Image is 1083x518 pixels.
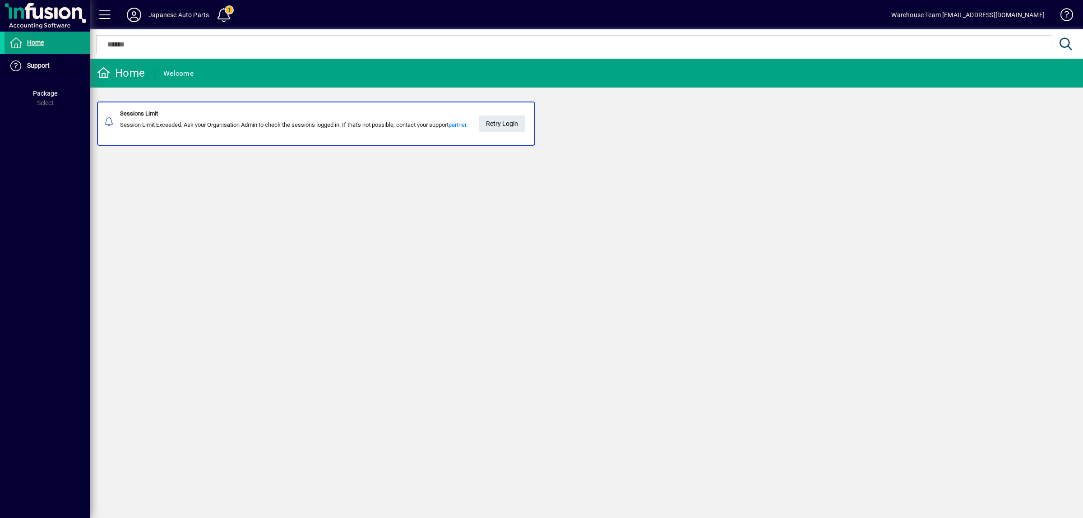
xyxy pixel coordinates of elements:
[27,39,44,46] span: Home
[148,8,209,22] div: Japanese Auto Parts
[120,7,148,23] button: Profile
[120,109,467,118] div: Sessions Limit
[163,66,194,81] div: Welcome
[479,116,525,132] button: Retry Login
[449,121,466,128] a: partner
[33,90,57,97] span: Package
[1054,2,1072,31] a: Knowledge Base
[90,102,1083,146] app-alert-notification-menu-item: Sessions Limit
[486,116,518,131] span: Retry Login
[891,8,1045,22] div: Warehouse Team [EMAIL_ADDRESS][DOMAIN_NAME]
[120,120,467,129] div: Session Limit Exceeded. Ask your Organisation Admin to check the sessions logged in. If that's no...
[27,62,50,69] span: Support
[97,66,145,80] div: Home
[5,55,90,77] a: Support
